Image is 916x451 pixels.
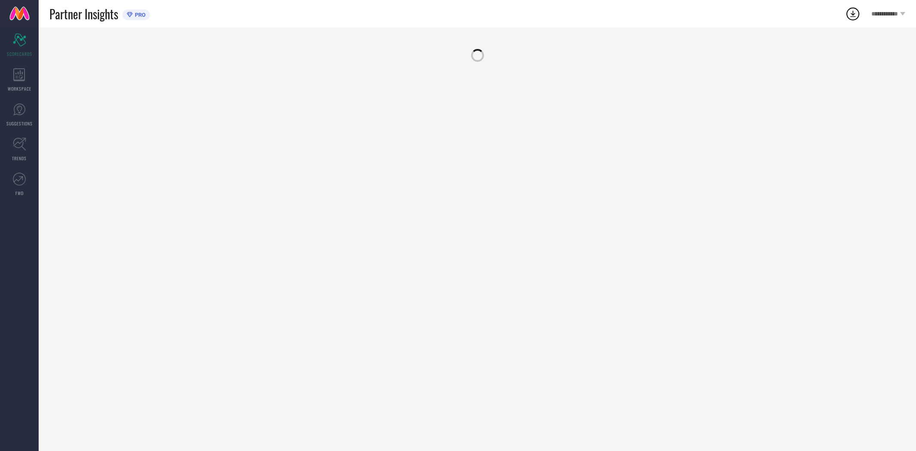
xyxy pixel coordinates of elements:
[12,155,27,162] span: TRENDS
[7,51,32,57] span: SCORECARDS
[845,6,861,21] div: Open download list
[133,12,146,18] span: PRO
[6,120,33,127] span: SUGGESTIONS
[8,85,31,92] span: WORKSPACE
[15,190,24,196] span: FWD
[49,5,118,23] span: Partner Insights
